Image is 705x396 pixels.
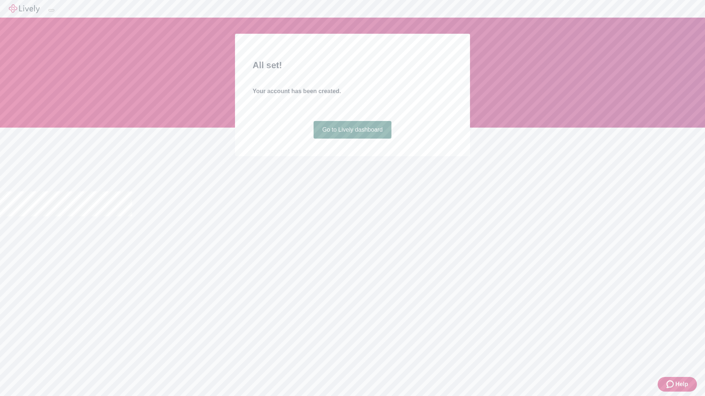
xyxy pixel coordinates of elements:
[666,380,675,389] svg: Zendesk support icon
[9,4,40,13] img: Lively
[658,377,697,392] button: Zendesk support iconHelp
[253,87,452,96] h4: Your account has been created.
[675,380,688,389] span: Help
[314,121,392,139] a: Go to Lively dashboard
[253,59,452,72] h2: All set!
[48,9,54,11] button: Log out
